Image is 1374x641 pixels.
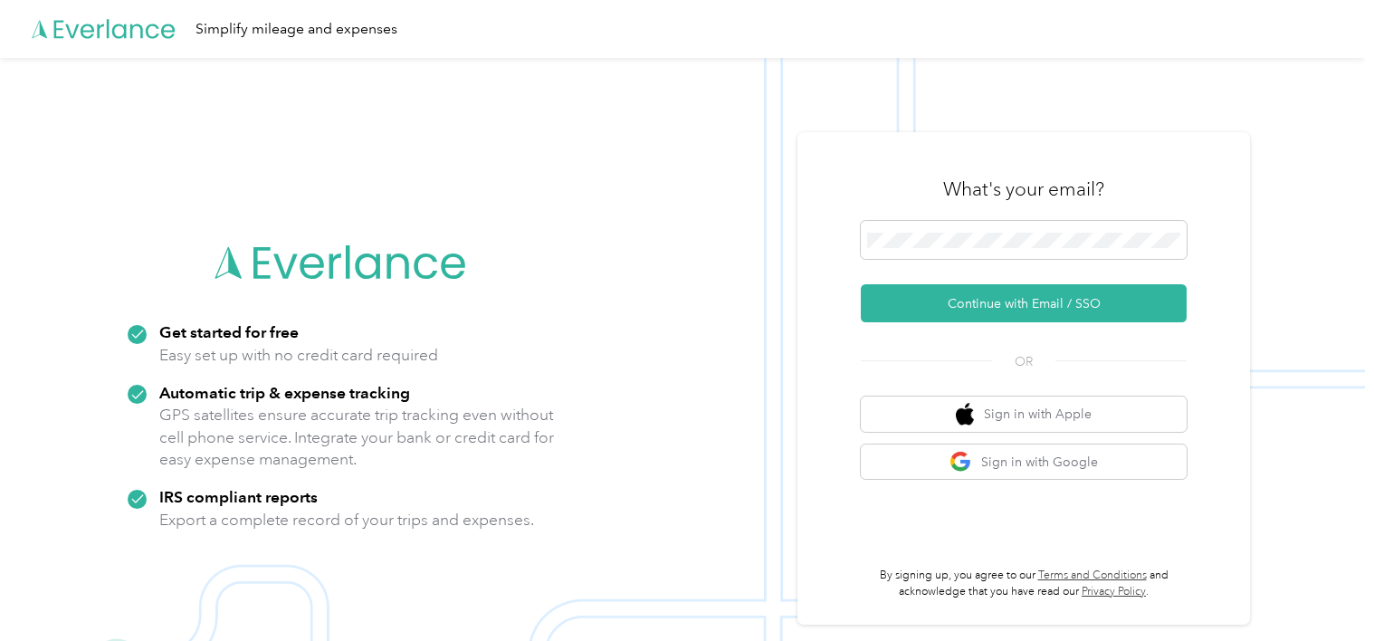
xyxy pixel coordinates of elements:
[159,487,318,506] strong: IRS compliant reports
[861,568,1187,599] p: By signing up, you agree to our and acknowledge that you have read our .
[159,509,534,531] p: Export a complete record of your trips and expenses.
[196,18,397,41] div: Simplify mileage and expenses
[949,451,972,474] img: google logo
[956,403,974,426] img: apple logo
[861,445,1187,480] button: google logoSign in with Google
[159,322,299,341] strong: Get started for free
[1038,569,1147,582] a: Terms and Conditions
[159,404,555,471] p: GPS satellites ensure accurate trip tracking even without cell phone service. Integrate your bank...
[992,352,1055,371] span: OR
[861,284,1187,322] button: Continue with Email / SSO
[159,383,410,402] strong: Automatic trip & expense tracking
[1082,585,1146,598] a: Privacy Policy
[861,397,1187,432] button: apple logoSign in with Apple
[159,344,438,367] p: Easy set up with no credit card required
[943,177,1104,202] h3: What's your email?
